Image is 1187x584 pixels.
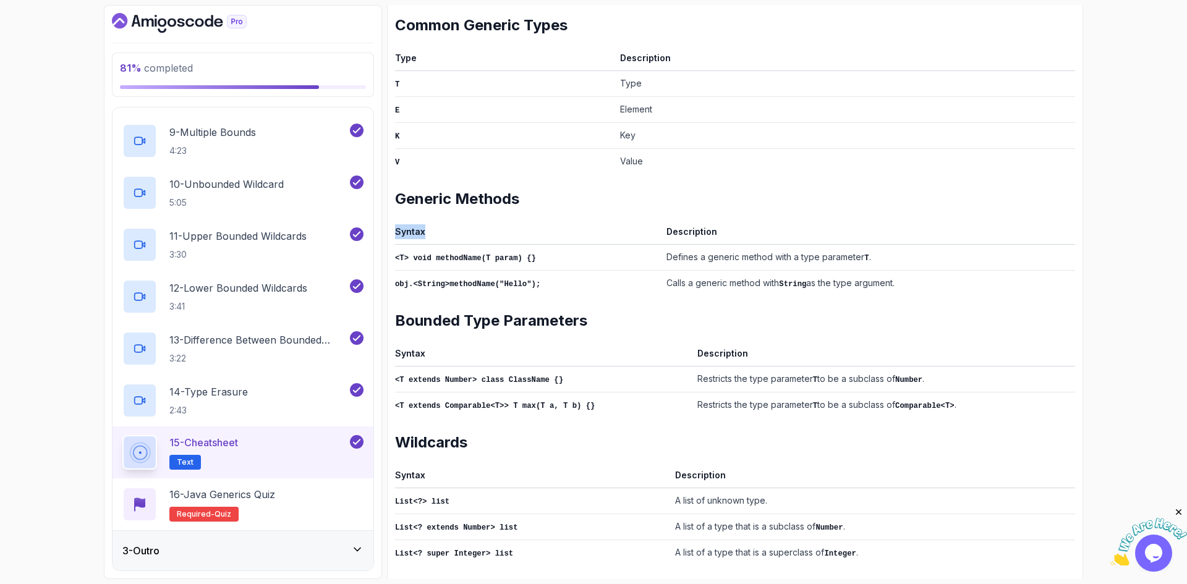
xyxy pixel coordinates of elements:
button: 9-Multiple Bounds4:23 [122,124,364,158]
button: 11-Upper Bounded Wildcards3:30 [122,227,364,262]
td: Key [615,122,1075,148]
button: 16-Java Generics QuizRequired-quiz [122,487,364,522]
code: String [779,280,806,289]
button: 3-Outro [113,531,373,570]
p: 10 - Unbounded Wildcard [169,177,284,192]
p: 14 - Type Erasure [169,384,248,399]
p: 15 - Cheatsheet [169,435,238,450]
td: A list of a type that is a subclass of . [670,514,1075,540]
code: E [395,106,399,115]
code: List<? extends Number> list [395,523,517,532]
code: <T> void methodName(T param) {} [395,254,536,263]
span: 81 % [120,62,142,74]
code: List<? super Integer> list [395,549,513,558]
th: Type [395,50,615,71]
code: K [395,132,399,141]
p: 16 - Java Generics Quiz [169,487,275,502]
code: obj.<String>methodName("Hello"); [395,280,540,289]
code: List<?> list [395,497,449,506]
th: Description [692,345,1075,366]
button: 14-Type Erasure2:43 [122,383,364,418]
button: 13-Difference Between Bounded Type Parameters And Wildcards3:22 [122,331,364,366]
th: Syntax [395,224,662,245]
button: 12-Lower Bounded Wildcards3:41 [122,279,364,314]
p: 3:30 [169,248,307,261]
iframe: chat widget [1110,507,1187,565]
span: completed [120,62,193,74]
td: Defines a generic method with a type parameter . [662,244,1075,270]
code: T [395,80,399,89]
a: Dashboard [112,13,275,33]
span: Required- [177,509,215,519]
code: T [864,254,869,263]
p: 4:23 [169,145,256,157]
td: Element [615,96,1075,122]
th: Syntax [395,467,670,488]
td: Restricts the type parameter to be a subclass of . [692,392,1075,418]
td: Type [615,70,1075,96]
code: <T extends Comparable<T>> T max(T a, T b) {} [395,402,595,410]
code: Comparable<T> [895,402,955,410]
th: Description [662,224,1075,245]
span: Text [177,457,194,467]
p: 3:41 [169,300,307,313]
h3: 3 - Outro [122,543,160,558]
p: 2:43 [169,404,248,417]
h2: Bounded Type Parameters [395,311,1075,331]
code: T [813,402,817,410]
p: 5:05 [169,197,284,209]
code: V [395,158,399,167]
span: quiz [215,509,231,519]
h2: Generic Methods [395,189,1075,209]
td: A list of a type that is a superclass of . [670,540,1075,565]
td: Value [615,148,1075,174]
button: 10-Unbounded Wildcard5:05 [122,176,364,210]
code: Number [895,376,922,384]
p: 13 - Difference Between Bounded Type Parameters And Wildcards [169,332,347,347]
code: T [813,376,817,384]
p: 9 - Multiple Bounds [169,125,256,140]
button: 15-CheatsheetText [122,435,364,470]
td: Calls a generic method with as the type argument. [662,270,1075,296]
code: <T extends Number> class ClassName {} [395,376,563,384]
td: Restricts the type parameter to be a subclass of . [692,366,1075,392]
td: A list of unknown type. [670,488,1075,514]
p: 3:22 [169,352,347,365]
code: Integer [824,549,856,558]
th: Description [670,467,1075,488]
p: 12 - Lower Bounded Wildcards [169,281,307,295]
th: Syntax [395,345,692,366]
p: 11 - Upper Bounded Wildcards [169,229,307,243]
code: Number [815,523,843,532]
h2: Wildcards [395,433,1075,452]
th: Description [615,50,1075,71]
h2: Common Generic Types [395,15,1075,35]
